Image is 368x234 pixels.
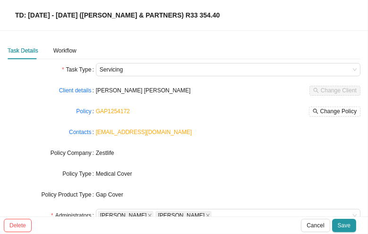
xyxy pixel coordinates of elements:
span: Save [338,221,351,230]
label: Policy Product Type [42,188,96,201]
span: close [205,213,210,218]
div: Workflow [53,46,77,55]
button: Cancel [301,219,330,232]
span: Cancel [307,221,324,230]
span: [PERSON_NAME] [158,211,205,220]
span: Delete [9,221,26,230]
span: Gap Cover [96,191,123,198]
a: Client details [59,86,92,95]
a: Policy [76,107,91,116]
label: Policy Company [51,146,96,160]
button: Change Policy [309,107,360,117]
a: [EMAIL_ADDRESS][DOMAIN_NAME] [96,129,192,135]
div: Task Details [8,46,38,55]
span: close [147,213,152,218]
span: [PERSON_NAME] [PERSON_NAME] [96,87,191,94]
span: TD: [DATE] - [DATE] ([PERSON_NAME] & PARTNERS) R33 354.40 [15,11,220,19]
span: Joanne Bormann [155,211,212,220]
span: [PERSON_NAME] [100,211,147,220]
button: Change Client [309,86,360,96]
span: Medical Cover [96,171,132,177]
span: Daniela Malherbe [98,211,154,220]
button: Save [332,219,356,232]
label: Policy Type [62,167,96,180]
span: Change Policy [320,107,357,116]
span: Servicing [100,63,357,76]
label: Task Type [62,63,96,76]
a: GAP1254172 [96,108,130,115]
a: Contacts [69,127,91,137]
label: Administrators [51,209,96,222]
button: Delete [4,219,32,232]
span: Zestlife [96,150,114,156]
span: search [313,108,318,114]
